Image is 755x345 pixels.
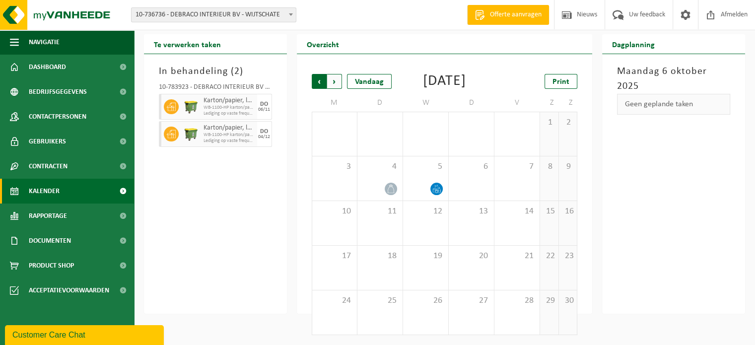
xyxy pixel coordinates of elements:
[408,206,443,217] span: 12
[545,117,553,128] span: 1
[540,94,558,112] td: Z
[317,251,352,262] span: 17
[29,129,66,154] span: Gebruikers
[29,228,71,253] span: Documenten
[362,161,398,172] span: 4
[29,154,68,179] span: Contracten
[362,295,398,306] span: 25
[29,79,87,104] span: Bedrijfsgegevens
[29,55,66,79] span: Dashboard
[362,206,398,217] span: 11
[602,34,665,54] h2: Dagplanning
[260,101,268,107] div: DO
[559,94,578,112] td: Z
[347,74,392,89] div: Vandaag
[29,204,67,228] span: Rapportage
[317,295,352,306] span: 24
[317,161,352,172] span: 3
[204,124,255,132] span: Karton/papier, los (bedrijven)
[204,132,255,138] span: WB-1100-HP karton/papier, los (bedrijven)
[29,278,109,303] span: Acceptatievoorwaarden
[408,251,443,262] span: 19
[564,117,572,128] span: 2
[545,206,553,217] span: 15
[564,251,572,262] span: 23
[204,111,255,117] span: Lediging op vaste frequentie
[499,251,535,262] span: 21
[184,127,199,141] img: WB-1100-HPE-GN-50
[357,94,403,112] td: D
[467,5,549,25] a: Offerte aanvragen
[184,99,199,114] img: WB-1100-HPE-GN-50
[499,206,535,217] span: 14
[494,94,540,112] td: V
[449,94,494,112] td: D
[260,129,268,135] div: DO
[29,179,60,204] span: Kalender
[487,10,544,20] span: Offerte aanvragen
[234,67,240,76] span: 2
[423,74,466,89] div: [DATE]
[564,206,572,217] span: 16
[545,161,553,172] span: 8
[617,94,730,115] div: Geen geplande taken
[258,135,270,139] div: 04/12
[258,107,270,112] div: 06/11
[312,74,327,89] span: Vorige
[564,161,572,172] span: 9
[5,323,166,345] iframe: chat widget
[545,74,577,89] a: Print
[454,251,489,262] span: 20
[545,295,553,306] span: 29
[204,105,255,111] span: WB-1100-HP karton/papier, los (bedrijven)
[454,161,489,172] span: 6
[159,84,272,94] div: 10-783923 - DEBRACO INTERIEUR BV - LEDEGEM
[317,206,352,217] span: 10
[499,295,535,306] span: 28
[132,8,296,22] span: 10-736736 - DEBRACO INTERIEUR BV - WIJTSCHATE
[29,30,60,55] span: Navigatie
[454,295,489,306] span: 27
[312,94,357,112] td: M
[362,251,398,262] span: 18
[204,138,255,144] span: Lediging op vaste frequentie
[499,161,535,172] span: 7
[29,253,74,278] span: Product Shop
[454,206,489,217] span: 13
[564,295,572,306] span: 30
[204,97,255,105] span: Karton/papier, los (bedrijven)
[552,78,569,86] span: Print
[29,104,86,129] span: Contactpersonen
[617,64,730,94] h3: Maandag 6 oktober 2025
[408,161,443,172] span: 5
[545,251,553,262] span: 22
[408,295,443,306] span: 26
[403,94,449,112] td: W
[327,74,342,89] span: Volgende
[297,34,349,54] h2: Overzicht
[131,7,296,22] span: 10-736736 - DEBRACO INTERIEUR BV - WIJTSCHATE
[159,64,272,79] h3: In behandeling ( )
[144,34,231,54] h2: Te verwerken taken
